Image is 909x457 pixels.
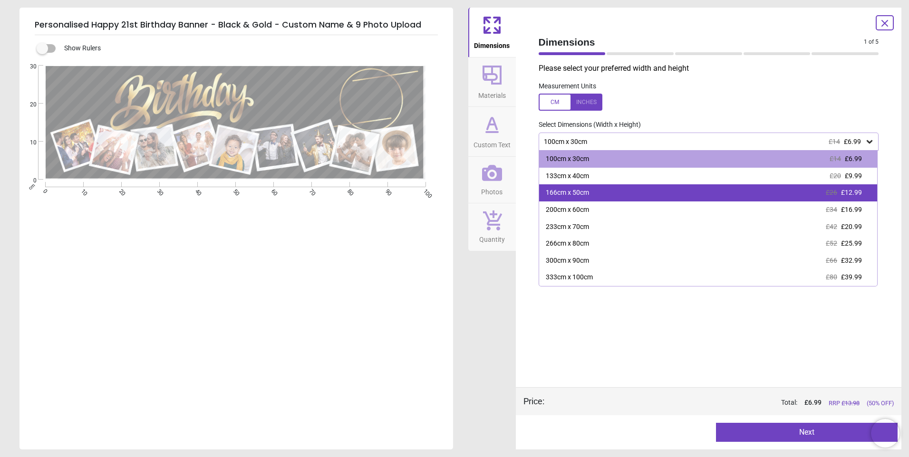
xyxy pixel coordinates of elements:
button: Next [716,423,898,442]
span: £52 [826,239,837,247]
span: £6.99 [845,155,862,162]
div: 333cm x 100cm [546,273,593,282]
button: Photos [468,157,516,203]
span: 6.99 [808,399,822,406]
span: £12.99 [841,189,862,196]
span: £80 [826,273,837,281]
iframe: Brevo live chat [871,419,899,447]
span: £14 [829,138,840,145]
span: Photos [481,183,503,197]
div: 200cm x 60cm [546,205,589,215]
button: Custom Text [468,107,516,156]
div: 266cm x 80cm [546,239,589,248]
div: Show Rulers [42,43,453,54]
div: 133cm x 40cm [546,171,589,181]
p: Please select your preferred width and height [539,63,887,74]
span: £25.99 [841,239,862,247]
span: (50% OFF) [867,399,894,408]
span: 30 [19,63,37,71]
span: £42 [826,223,837,230]
span: Quantity [479,230,505,245]
span: RRP [829,399,860,408]
button: Quantity [468,203,516,251]
div: 300cm x 90cm [546,256,589,266]
span: £39.99 [841,273,862,281]
span: 0 [19,177,37,185]
span: £34 [826,206,837,213]
span: £66 [826,257,837,264]
div: 233cm x 70cm [546,222,589,232]
span: 20 [19,101,37,109]
div: 100cm x 30cm [546,154,589,164]
span: £32.99 [841,257,862,264]
button: Materials [468,57,516,107]
span: 1 of 5 [864,38,879,46]
span: £14 [830,155,841,162]
span: £9.99 [845,172,862,180]
span: £ 13.98 [841,400,860,407]
div: Total: [559,398,894,408]
div: 166cm x 50cm [546,188,589,198]
span: £6.99 [844,138,861,145]
span: £ [804,398,822,408]
span: £20 [830,172,841,180]
span: £16.99 [841,206,862,213]
span: Custom Text [474,136,511,150]
label: Measurement Units [539,82,596,91]
span: 10 [19,139,37,147]
span: Dimensions [474,37,510,51]
span: Materials [478,86,506,101]
span: Dimensions [539,35,864,49]
div: 100cm x 30cm [543,138,865,146]
h5: Personalised Happy 21st Birthday Banner - Black & Gold - Custom Name & 9 Photo Upload [35,15,438,35]
button: Dimensions [468,8,516,57]
span: £26 [826,189,837,196]
span: £20.99 [841,223,862,230]
label: Select Dimensions (Width x Height) [531,120,641,130]
div: Price : [523,395,544,407]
